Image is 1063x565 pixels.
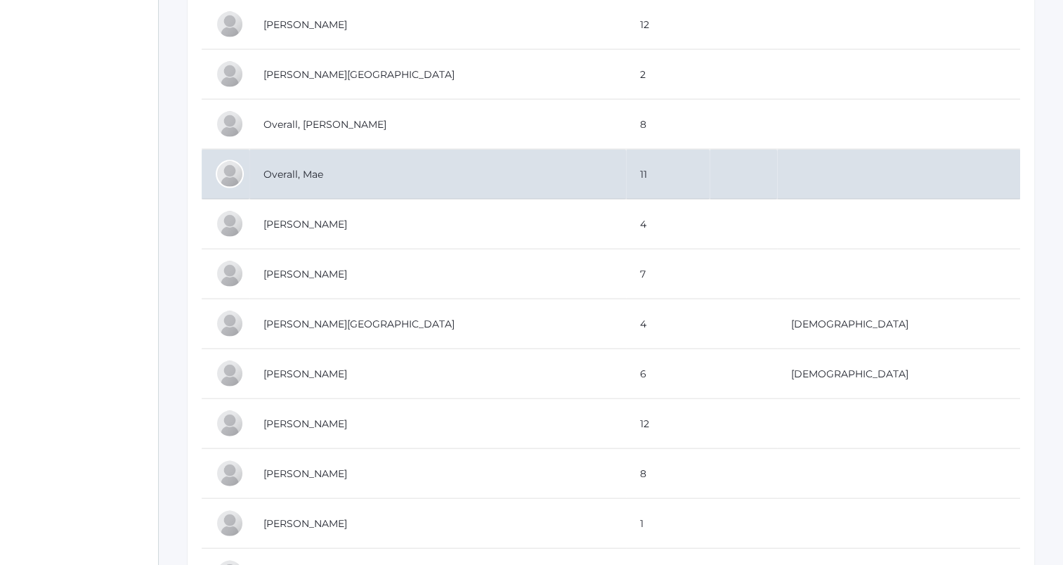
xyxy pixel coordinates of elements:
[249,299,626,349] td: [PERSON_NAME][GEOGRAPHIC_DATA]
[249,50,626,100] td: [PERSON_NAME][GEOGRAPHIC_DATA]
[777,299,1020,349] td: [DEMOGRAPHIC_DATA]
[216,110,244,138] div: Chris Overall
[626,349,710,399] td: 6
[626,299,710,349] td: 4
[216,360,244,388] div: Cole Pecor
[216,410,244,438] div: Sophia Pindel
[626,50,710,100] td: 2
[249,449,626,499] td: [PERSON_NAME]
[249,499,626,549] td: [PERSON_NAME]
[249,100,626,150] td: Overall, [PERSON_NAME]
[249,349,626,399] td: [PERSON_NAME]
[216,60,244,89] div: Kenton Nunez
[249,150,626,200] td: Overall, Mae
[216,160,244,188] div: Mae Overall
[216,460,244,488] div: Olivia Puha
[216,509,244,538] div: Thaddeus Rand
[216,11,244,39] div: Natalia Nichols
[626,100,710,150] td: 8
[626,399,710,449] td: 12
[216,310,244,338] div: Tallon Pecor
[216,260,244,288] div: Payton Paterson
[626,150,710,200] td: 11
[216,210,244,238] div: Jordyn Paterson
[626,499,710,549] td: 1
[626,249,710,299] td: 7
[626,449,710,499] td: 8
[249,200,626,249] td: [PERSON_NAME]
[777,349,1020,399] td: [DEMOGRAPHIC_DATA]
[249,399,626,449] td: [PERSON_NAME]
[249,249,626,299] td: [PERSON_NAME]
[626,200,710,249] td: 4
